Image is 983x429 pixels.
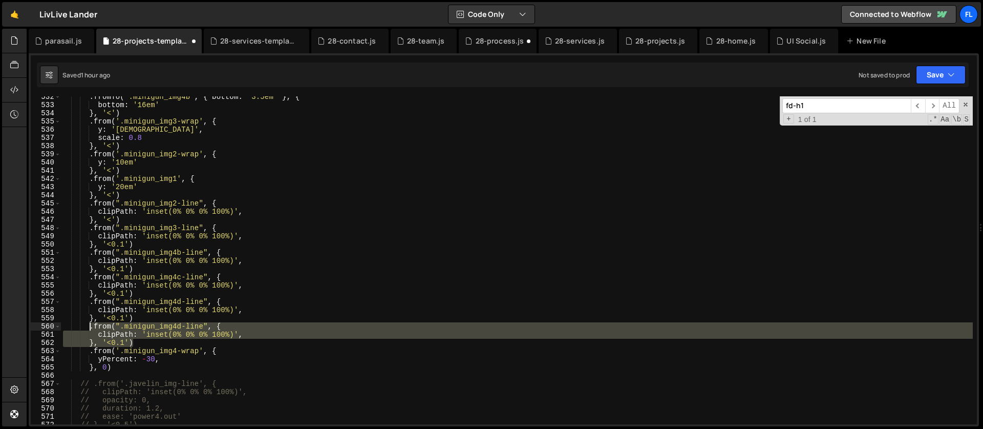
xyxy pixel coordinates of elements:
[476,36,524,46] div: 28-process.js
[31,273,61,281] div: 554
[31,175,61,183] div: 542
[925,98,939,113] span: ​
[31,396,61,404] div: 569
[786,36,826,46] div: UI Social.js
[963,114,970,125] span: Search In Selection
[31,224,61,232] div: 548
[782,98,911,113] input: Search for
[555,36,605,46] div: 28-services.js
[31,306,61,314] div: 558
[39,8,97,21] div: LivLive Lander
[81,71,111,79] div: 1 hour ago
[841,5,956,24] a: Connected to Webflow
[911,98,925,113] span: ​
[31,93,61,101] div: 532
[31,134,61,142] div: 537
[31,150,61,158] div: 539
[31,404,61,413] div: 570
[31,158,61,167] div: 540
[31,257,61,265] div: 552
[928,114,938,125] span: RegExp Search
[31,117,61,126] div: 535
[31,167,61,175] div: 541
[951,114,962,125] span: Whole Word Search
[31,339,61,347] div: 562
[31,232,61,240] div: 549
[31,240,61,249] div: 550
[31,363,61,372] div: 565
[31,216,61,224] div: 547
[31,322,61,331] div: 560
[220,36,297,46] div: 28-services-template.js
[31,388,61,396] div: 568
[959,5,978,24] a: Fl
[794,115,821,124] span: 1 of 1
[31,290,61,298] div: 556
[31,142,61,150] div: 538
[31,331,61,339] div: 561
[783,114,794,124] span: Toggle Replace mode
[635,36,685,46] div: 28-projects.js
[31,314,61,322] div: 559
[31,380,61,388] div: 567
[31,183,61,191] div: 543
[45,36,82,46] div: parasail.js
[716,36,756,46] div: 28-home.js
[31,191,61,199] div: 544
[407,36,445,46] div: 28-team.js
[2,2,27,27] a: 🤙
[31,298,61,306] div: 557
[113,36,189,46] div: 28-projects-template.js
[328,36,376,46] div: 28-contact.js
[31,208,61,216] div: 546
[448,5,535,24] button: Code Only
[846,36,889,46] div: New File
[31,281,61,290] div: 555
[31,249,61,257] div: 551
[31,126,61,134] div: 536
[31,265,61,273] div: 553
[31,109,61,117] div: 534
[939,114,950,125] span: CaseSensitive Search
[31,355,61,363] div: 564
[31,372,61,380] div: 566
[31,413,61,421] div: 571
[31,347,61,355] div: 563
[31,199,61,208] div: 545
[859,71,910,79] div: Not saved to prod
[916,66,966,84] button: Save
[31,101,61,109] div: 533
[939,98,959,113] span: Alt-Enter
[31,421,61,429] div: 572
[62,71,110,79] div: Saved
